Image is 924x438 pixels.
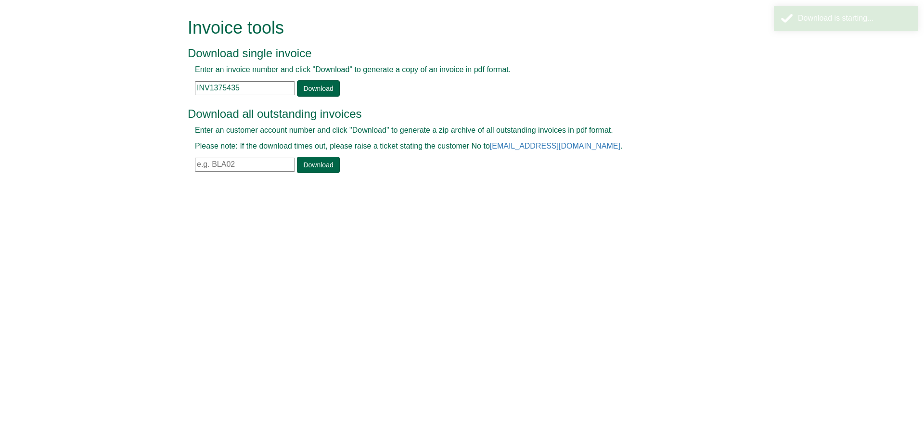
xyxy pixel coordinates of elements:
[195,141,707,152] p: Please note: If the download times out, please raise a ticket stating the customer No to .
[188,18,715,38] h1: Invoice tools
[798,13,911,24] div: Download is starting...
[195,64,707,75] p: Enter an invoice number and click "Download" to generate a copy of an invoice in pdf format.
[490,142,620,150] a: [EMAIL_ADDRESS][DOMAIN_NAME]
[195,125,707,136] p: Enter an customer account number and click "Download" to generate a zip archive of all outstandin...
[188,47,715,60] h3: Download single invoice
[297,157,339,173] a: Download
[195,81,295,95] input: e.g. INV1234
[297,80,339,97] a: Download
[195,158,295,172] input: e.g. BLA02
[188,108,715,120] h3: Download all outstanding invoices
